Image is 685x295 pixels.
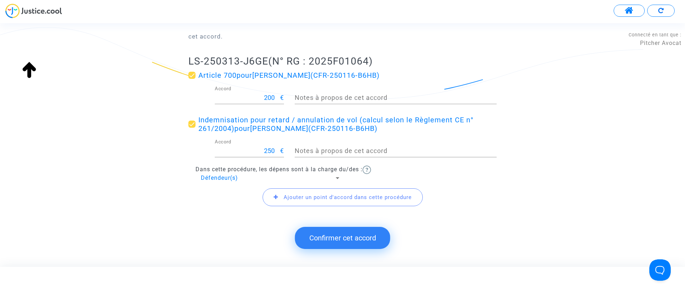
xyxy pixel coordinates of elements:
[268,55,373,67] span: (N° RG : 2025F01064)
[614,5,645,17] button: Accéder à mon espace utilisateur
[658,8,664,13] img: Recommencer le formulaire
[188,55,497,67] h2: LS-250313-J6GE
[5,4,62,18] img: jc-logo.svg
[649,259,671,281] iframe: Help Scout Beacon - Open
[188,25,487,40] span: Vous êtes arrivés à un accord avec votre opposant. Veuillez entrer ici les points sur lesquels po...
